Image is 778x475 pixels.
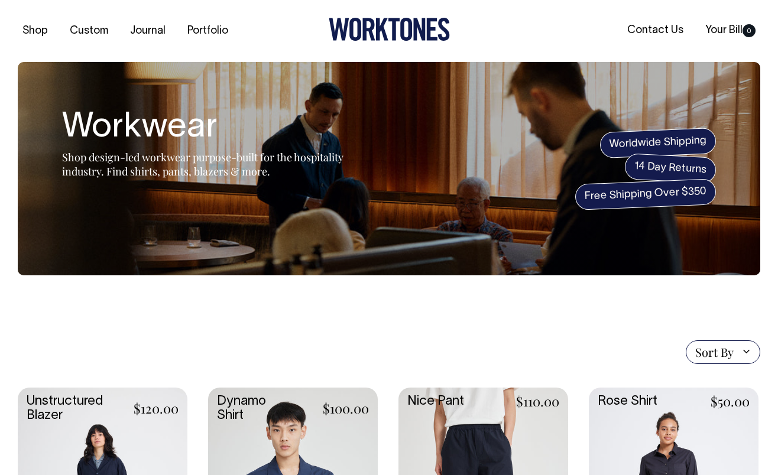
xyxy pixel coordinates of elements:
span: Shop design-led workwear purpose-built for the hospitality industry. Find shirts, pants, blazers ... [62,150,343,178]
a: Your Bill0 [701,21,760,40]
a: Journal [125,21,170,41]
a: Shop [18,21,53,41]
span: Sort By [695,345,734,359]
a: Contact Us [623,21,688,40]
span: Free Shipping Over $350 [575,178,717,210]
h1: Workwear [62,109,358,147]
a: Portfolio [183,21,233,41]
a: Custom [65,21,113,41]
span: Worldwide Shipping [599,127,717,158]
span: 0 [743,24,756,37]
span: 14 Day Returns [624,153,717,184]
